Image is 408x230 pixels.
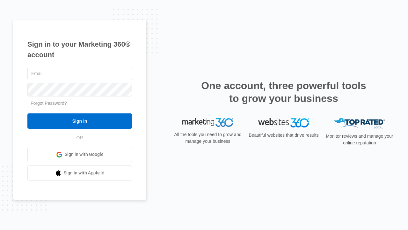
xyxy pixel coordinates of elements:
[248,132,319,139] p: Beautiful websites that drive results
[334,118,385,129] img: Top Rated Local
[65,151,104,158] span: Sign in with Google
[27,113,132,129] input: Sign In
[258,118,309,127] img: Websites 360
[27,39,132,60] h1: Sign in to your Marketing 360® account
[172,131,244,145] p: All the tools you need to grow and manage your business
[27,67,132,80] input: Email
[182,118,233,127] img: Marketing 360
[199,79,368,105] h2: One account, three powerful tools to grow your business
[31,101,67,106] a: Forgot Password?
[324,133,395,146] p: Monitor reviews and manage your online reputation
[27,165,132,181] a: Sign in with Apple Id
[64,170,105,176] span: Sign in with Apple Id
[27,147,132,162] a: Sign in with Google
[72,134,88,141] span: OR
